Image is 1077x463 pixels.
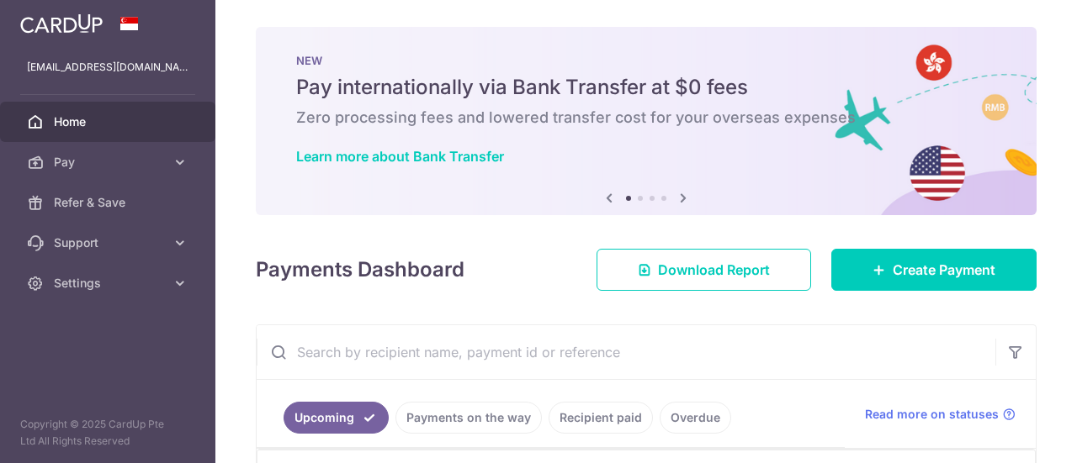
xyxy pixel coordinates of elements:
[549,402,653,434] a: Recipient paid
[395,402,542,434] a: Payments on the way
[256,27,1037,215] img: Bank transfer banner
[256,255,464,285] h4: Payments Dashboard
[660,402,731,434] a: Overdue
[296,148,504,165] a: Learn more about Bank Transfer
[54,113,165,130] span: Home
[54,154,165,171] span: Pay
[658,260,770,280] span: Download Report
[296,74,996,101] h5: Pay internationally via Bank Transfer at $0 fees
[257,325,995,379] input: Search by recipient name, payment id or reference
[831,249,1037,291] a: Create Payment
[893,260,995,280] span: Create Payment
[27,59,188,76] p: [EMAIL_ADDRESS][DOMAIN_NAME]
[20,13,103,34] img: CardUp
[284,402,389,434] a: Upcoming
[54,194,165,211] span: Refer & Save
[296,108,996,128] h6: Zero processing fees and lowered transfer cost for your overseas expenses
[54,234,165,251] span: Support
[296,54,996,67] p: NEW
[597,249,811,291] a: Download Report
[865,406,999,423] span: Read more on statuses
[865,406,1016,423] a: Read more on statuses
[54,275,165,292] span: Settings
